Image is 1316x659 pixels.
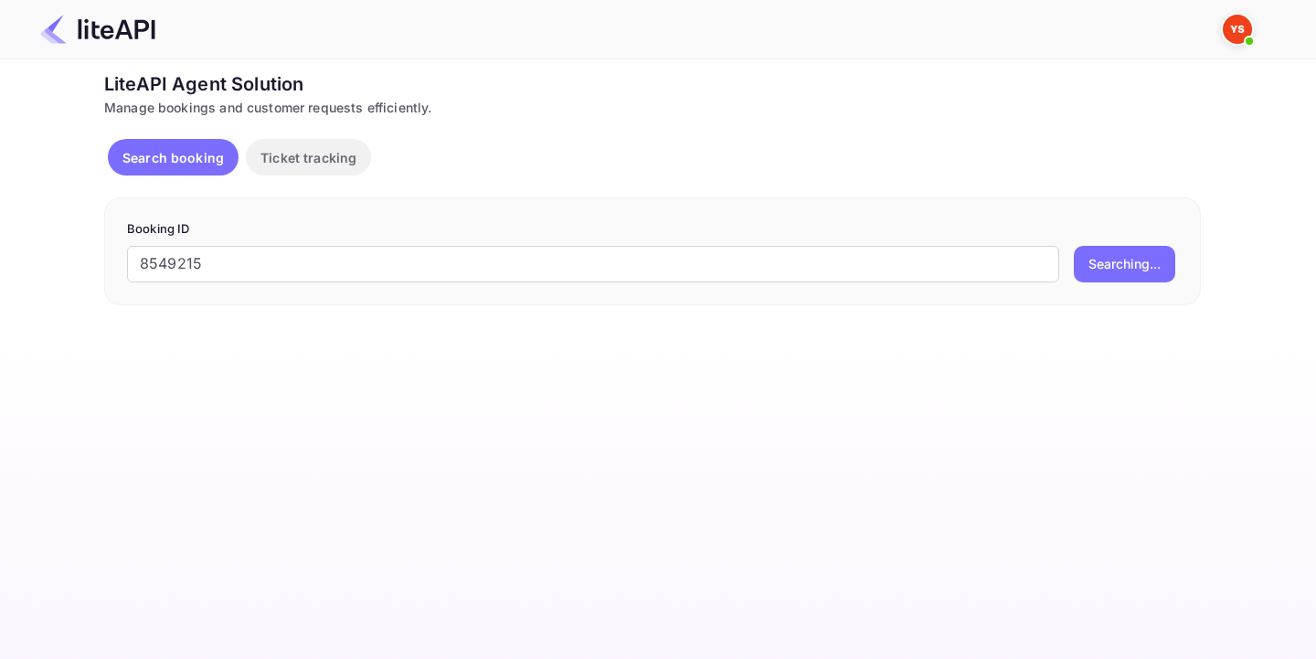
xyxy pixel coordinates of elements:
[260,148,356,167] p: Ticket tracking
[122,148,224,167] p: Search booking
[104,70,1201,98] div: LiteAPI Agent Solution
[104,98,1201,117] div: Manage bookings and customer requests efficiently.
[1074,246,1175,282] button: Searching...
[1223,15,1252,44] img: Yandex Support
[127,246,1059,282] input: Enter Booking ID (e.g., 63782194)
[127,220,1178,239] p: Booking ID
[40,15,155,44] img: LiteAPI Logo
